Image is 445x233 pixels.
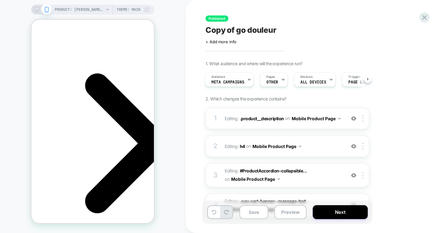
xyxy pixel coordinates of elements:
[266,75,275,79] span: Pages
[362,115,363,122] img: close
[240,198,306,204] span: .ocu-cart-banner--message-text
[300,80,326,84] span: ALL DEVICES
[252,142,301,151] button: Mobile Product Page
[292,114,341,123] button: Mobile Product Page
[266,80,278,84] span: OTHER
[362,143,363,150] img: close
[211,80,244,84] span: Meta campaigns
[313,205,368,219] button: Next
[362,172,363,179] img: close
[240,116,284,121] span: .product__description
[206,96,286,101] span: 2. Which changes the experience contains?
[206,61,302,66] span: 1. What audience and where will the experience run?
[240,143,245,149] span: h4
[212,199,218,212] div: 4
[338,118,341,119] img: down arrow
[212,112,218,125] div: 1
[299,146,301,147] img: down arrow
[225,114,342,123] span: Editing :
[351,173,356,178] img: crossed eye
[278,178,280,180] img: down arrow
[225,167,342,184] span: Editing :
[300,75,312,79] span: Devices
[225,142,342,151] span: Editing :
[348,80,369,84] span: Page Load
[212,169,218,181] div: 3
[246,142,251,150] span: on
[239,205,268,219] button: Save
[274,205,307,219] button: Preview
[225,197,342,214] span: Editing :
[225,175,229,183] span: on
[55,5,104,15] span: PRODUCT: [PERSON_NAME] NoPull [pour chien qui tire]
[206,15,228,22] span: Published
[240,168,307,173] span: #ProductAccordion-collapsible...
[212,140,218,152] div: 2
[117,5,140,15] span: Theme: MAIN
[231,175,280,184] button: Mobile Product Page
[206,25,277,35] span: Copy of go douleur
[348,75,360,79] span: Trigger
[285,114,290,122] span: on
[211,75,225,79] span: Audience
[206,39,236,44] span: + Add more info
[351,116,356,121] img: crossed eye
[351,144,356,149] img: crossed eye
